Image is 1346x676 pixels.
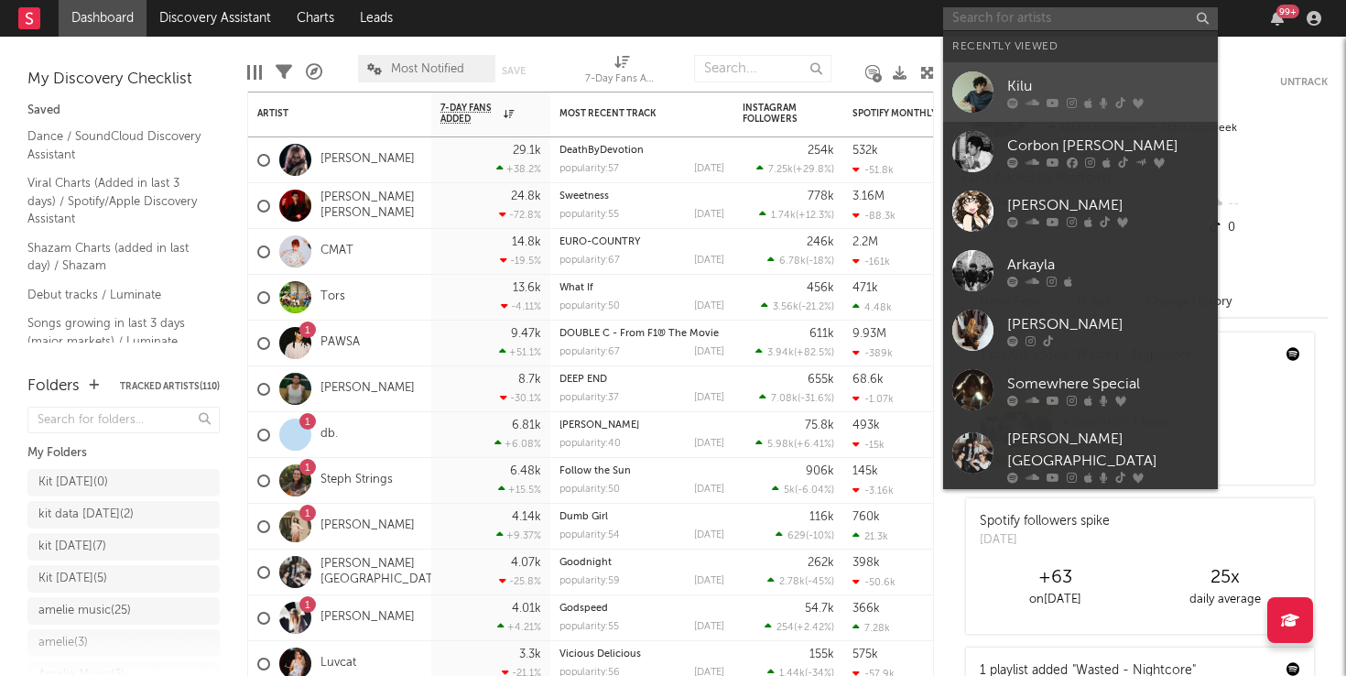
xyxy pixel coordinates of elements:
div: Godspeed [559,604,724,614]
div: Sweetness [559,191,724,202]
div: [DATE] [694,301,724,311]
div: Recently Viewed [952,36,1209,58]
a: Vicious Delicious [559,649,641,660]
div: Angel Riddim [559,420,724,431]
div: My Folders [27,442,220,464]
div: Spotify followers spike [980,512,1110,531]
a: DOUBLE C - From F1® The Movie [559,329,719,339]
div: ( ) [776,529,834,541]
button: Tracked Artists(110) [120,382,220,391]
div: popularity: 55 [559,210,619,220]
a: Kit [DATE](5) [27,565,220,593]
div: -25.8 % [499,575,541,587]
div: -- [1206,192,1328,216]
a: [PERSON_NAME][GEOGRAPHIC_DATA] [320,557,444,588]
div: 493k [852,420,880,431]
a: kit data [DATE](2) [27,501,220,529]
div: popularity: 67 [559,256,620,266]
div: [PERSON_NAME][GEOGRAPHIC_DATA] [1007,429,1209,473]
a: Viral Charts (Added in last 3 days) / Spotify/Apple Discovery Assistant [27,173,201,229]
div: on [DATE] [971,589,1140,611]
a: [PERSON_NAME] [320,610,415,626]
div: DEEP END [559,375,724,385]
a: Tors [320,289,345,305]
div: Folders [27,376,80,398]
div: popularity: 67 [559,347,620,357]
div: -19.5 % [500,255,541,267]
div: 0 [1206,216,1328,240]
div: ( ) [759,392,834,404]
span: -18 % [809,256,831,267]
div: ( ) [772,484,834,496]
a: amelie(3) [27,629,220,657]
a: DeathByDevotion [559,146,644,156]
div: -30.1 % [500,392,541,404]
div: popularity: 54 [559,530,620,540]
div: [DATE] [694,439,724,449]
div: EURO-COUNTRY [559,237,724,247]
div: 3.16M [852,191,885,202]
button: Filter by Most Recent Track [706,104,724,123]
input: Search for artists [943,7,1218,30]
button: Filter by 7-Day Fans Added [523,104,541,123]
a: Shazam Charts (added in last day) / Shazam [27,238,201,276]
div: amelie ( 3 ) [38,632,88,654]
input: Search for folders... [27,407,220,433]
div: 7-Day Fans Added (7-Day Fans Added) [585,46,658,99]
div: [DATE] [694,485,724,495]
div: Somewhere Special [1007,373,1209,395]
div: Dumb Girl [559,512,724,522]
div: 75.8k [805,420,834,431]
div: popularity: 59 [559,576,620,586]
div: ( ) [767,575,834,587]
div: 3.3k [519,649,541,660]
div: Kit [DATE] ( 0 ) [38,472,108,494]
a: [PERSON_NAME] [943,300,1218,360]
div: 99 + [1276,5,1299,18]
div: 366k [852,603,880,615]
div: 21.3k [852,530,888,542]
div: 2.2M [852,236,878,248]
button: 99+ [1271,11,1284,26]
div: Kilu [1007,75,1209,97]
div: 9.93M [852,328,886,340]
div: 145k [852,465,878,477]
div: 254k [808,145,834,157]
input: Search... [694,55,831,82]
div: 116k [809,511,834,523]
div: ( ) [765,621,834,633]
div: +38.2 % [496,163,541,175]
div: 24.8k [511,191,541,202]
div: -72.8 % [499,209,541,221]
div: -15k [852,439,885,451]
div: [DATE] [694,393,724,403]
div: -1.07k [852,393,894,405]
span: 3.56k [773,302,798,312]
div: 4.01k [512,603,541,615]
a: Sweetness [559,191,609,202]
div: -161k [852,256,890,267]
a: Dance / SoundCloud Discovery Assistant [27,126,201,164]
div: 760k [852,511,880,523]
div: 246k [807,236,834,248]
div: -3.16k [852,485,894,496]
div: 532k [852,145,878,157]
div: [DATE] [694,164,724,174]
a: [PERSON_NAME] [320,152,415,168]
div: [DATE] [694,622,724,632]
div: 611k [809,328,834,340]
div: 575k [852,649,878,660]
div: 68.6k [852,374,884,386]
div: kit data [DATE] ( 2 ) [38,504,134,526]
button: Save [502,66,526,76]
div: popularity: 57 [559,164,619,174]
div: ( ) [755,346,834,358]
a: [PERSON_NAME] [559,420,639,431]
span: 7-Day Fans Added [440,103,499,125]
div: My Discovery Checklist [27,69,220,91]
a: [PERSON_NAME] [320,381,415,397]
div: 25 x [1140,567,1309,589]
div: -50.6k [852,576,896,588]
a: kit [DATE](7) [27,533,220,561]
div: [DATE] [694,576,724,586]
